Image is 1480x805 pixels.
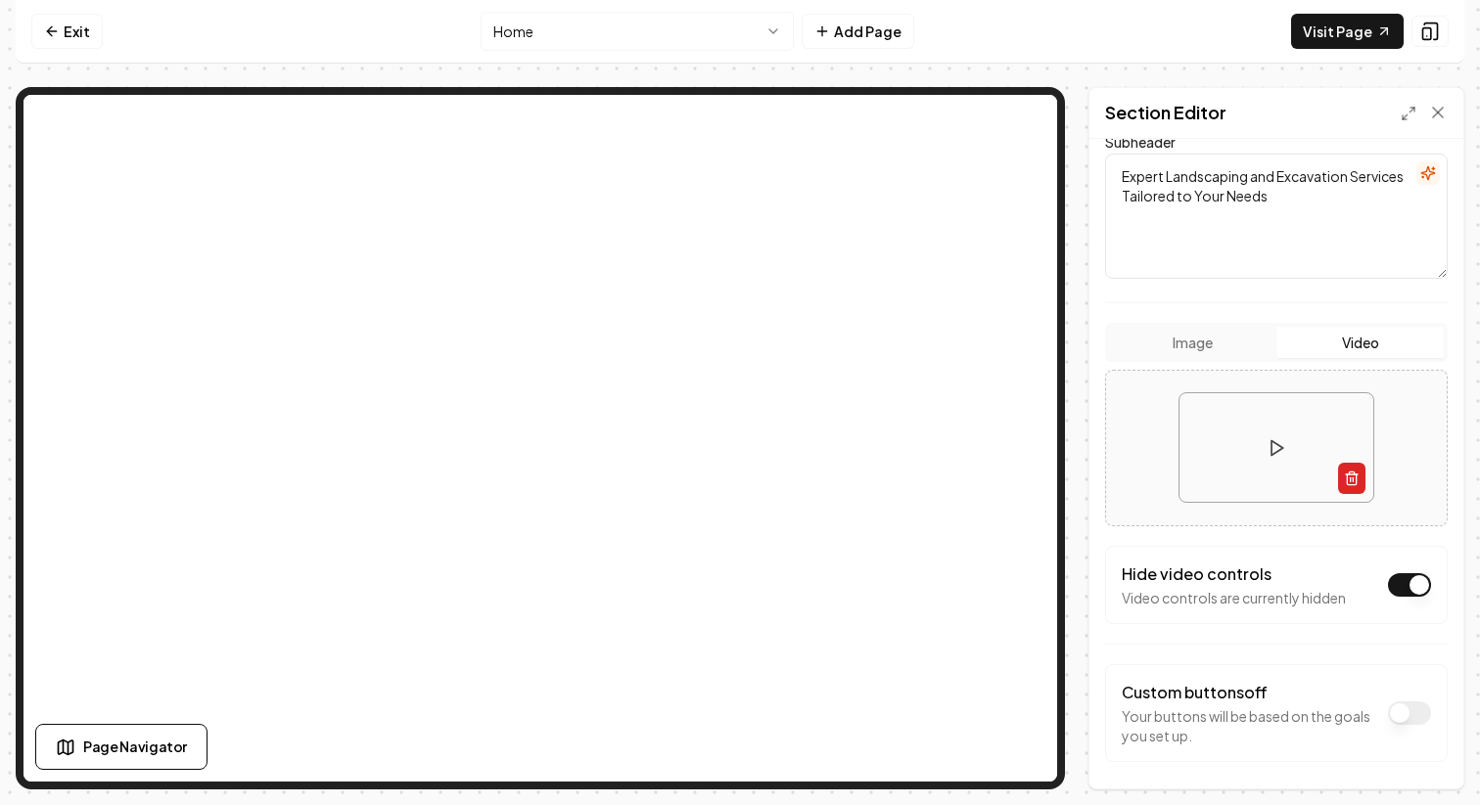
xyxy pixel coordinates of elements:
button: Page Navigator [35,724,208,770]
a: Exit [31,14,103,49]
label: Custom buttons off [1122,682,1268,702]
label: Subheader [1105,133,1176,151]
button: Video [1276,327,1444,358]
span: Page Navigator [83,737,187,757]
button: Image [1109,327,1276,358]
a: Visit Page [1291,14,1404,49]
p: Video controls are currently hidden [1122,588,1346,607]
label: Hide video controls [1122,563,1272,584]
p: Your buttons will be based on the goals you set up. [1122,706,1378,745]
h2: Section Editor [1105,99,1226,126]
button: Add Page [802,14,914,49]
